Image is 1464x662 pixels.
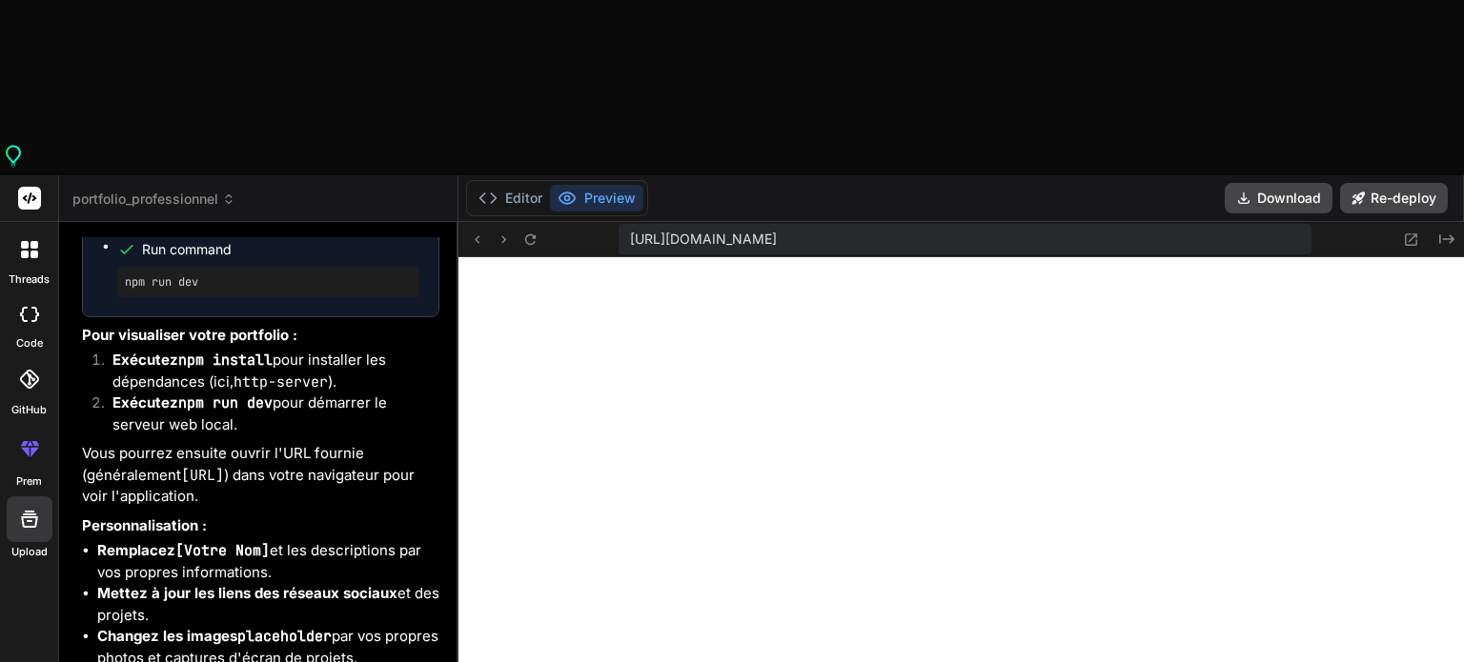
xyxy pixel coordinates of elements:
label: GitHub [11,402,47,418]
button: Preview [550,185,643,211]
code: http-server [234,372,328,391]
code: placeholder [237,627,332,646]
strong: Personnalisation : [82,516,207,534]
li: et des projets. [97,583,439,626]
label: threads [9,271,50,288]
pre: npm run dev [125,274,412,290]
button: Re-deploy [1340,183,1448,213]
strong: Mettez à jour les liens des réseaux sociaux [97,584,397,602]
span: [URL][DOMAIN_NAME] [630,230,777,249]
label: Upload [11,544,48,560]
strong: Pour visualiser votre portfolio : [82,326,297,344]
p: Vous pourrez ensuite ouvrir l'URL fournie (généralement ) dans votre navigateur pour voir l'appli... [82,443,439,508]
label: prem [16,473,42,490]
strong: Remplacez [97,541,270,559]
code: npm run dev [178,393,273,412]
strong: Changez les images [97,627,332,645]
button: Editor [471,185,550,211]
button: Download [1225,183,1332,213]
li: pour installer les dépendances (ici, ). [97,350,439,392]
li: pour démarrer le serveur web local. [97,392,439,435]
span: Run command [142,240,419,259]
li: et les descriptions par vos propres informations. [97,540,439,583]
label: code [16,335,43,351]
strong: Exécutez [112,393,273,411]
code: npm install [178,351,273,370]
code: [Votre Nom] [175,541,270,560]
strong: Exécutez [112,351,273,369]
code: [URL] [181,466,224,485]
span: portfolio_professionnel [72,190,235,209]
